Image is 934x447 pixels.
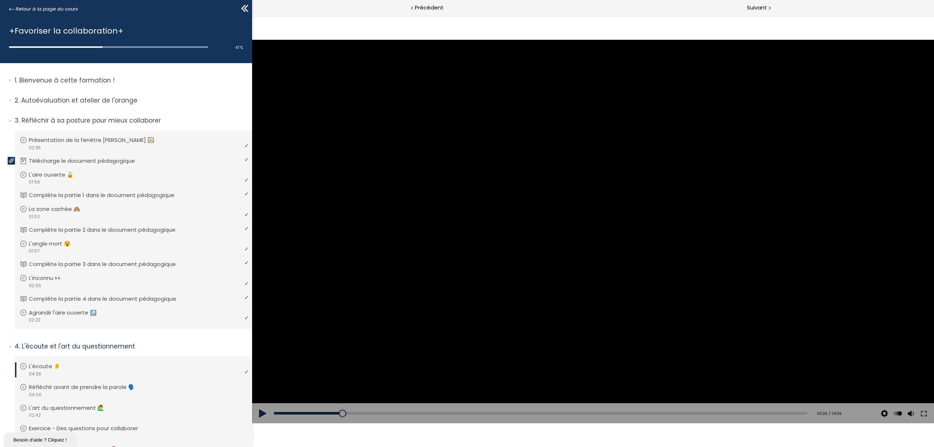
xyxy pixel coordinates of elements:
[415,3,444,12] span: Précédent
[15,96,247,105] p: Autoévaluation et atelier de l'orange
[29,274,73,282] p: L'inconnu 👀
[747,3,767,12] span: Suivant
[561,394,590,401] div: 00:35 / 04:36
[29,136,165,144] p: Présentation de la fenêtre [PERSON_NAME] 🪟
[15,96,19,105] span: 2.
[29,383,146,391] p: Réfléchir avant de prendre la parole 🗣️
[16,5,78,13] span: Retour à la page du cours
[627,387,638,408] button: Video quality
[640,387,651,408] button: Play back rate
[29,309,108,317] p: Agrandir l'aire ouverte ↗️
[29,171,85,179] p: L'aire ouverte 🔓
[9,5,78,13] a: Retour à la page du cours
[29,260,187,268] p: Complète la partie 3 dans le document pédagogique
[29,362,72,370] p: L'écoute 👂
[28,248,40,254] span: 01:57
[28,144,41,151] span: 02:36
[29,191,185,199] p: Complète la partie 1 dans le document pédagogique
[29,226,186,234] p: Complète la partie 2 dans le document pédagogique
[28,282,41,289] span: 02:06
[29,157,146,165] p: Télécharge le document pédagogique
[15,342,247,351] p: L'écoute et l'art du questionnement
[29,240,82,248] p: L'angle mort 😵
[235,45,243,50] span: 47 %
[15,76,247,85] p: Bienvenue à cette formation !
[15,76,18,85] span: 1.
[28,371,41,377] span: 04:36
[28,213,40,220] span: 01:52
[653,387,664,408] button: Volume
[29,295,187,303] p: Complète la partie 4 dans le document pédagogique
[28,317,40,323] span: 02:23
[15,342,20,351] span: 4.
[29,205,91,213] p: La zone cachée 🙈
[9,24,239,37] h1: +Favoriser la collaboration+
[4,431,78,447] iframe: chat widget
[15,116,247,125] p: Réfléchir à sa posture pour mieux collaborer
[15,116,20,125] span: 3.
[28,179,40,185] span: 01:56
[639,387,652,408] div: Modifier la vitesse de lecture
[28,392,42,398] span: 04:00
